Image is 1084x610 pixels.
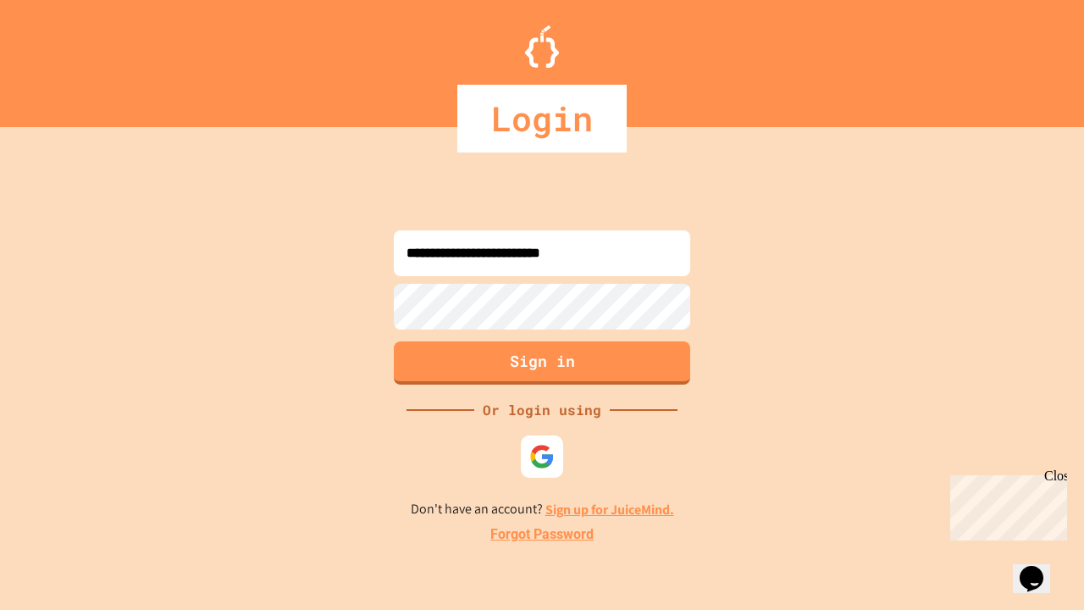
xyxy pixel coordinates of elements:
img: Logo.svg [525,25,559,68]
a: Forgot Password [490,524,594,545]
a: Sign up for JuiceMind. [545,501,674,518]
p: Don't have an account? [411,499,674,520]
div: Login [457,85,627,152]
iframe: chat widget [943,469,1067,541]
button: Sign in [394,341,690,385]
img: google-icon.svg [529,444,555,469]
iframe: chat widget [1013,542,1067,593]
div: Chat with us now!Close [7,7,117,108]
div: Or login using [474,400,610,420]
